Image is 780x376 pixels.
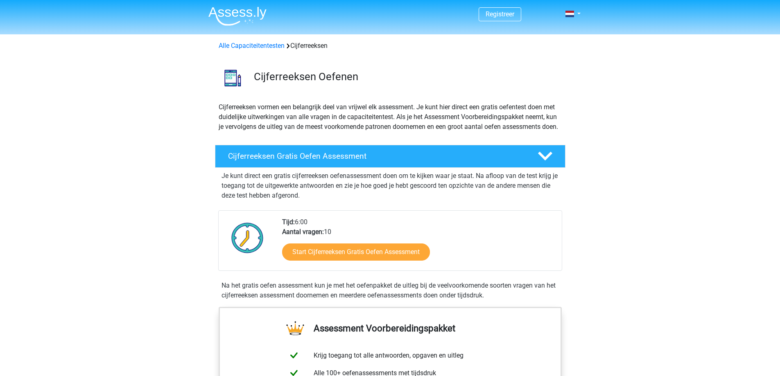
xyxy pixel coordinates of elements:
[208,7,267,26] img: Assessly
[222,171,559,200] p: Je kunt direct een gratis cijferreeksen oefenassessment doen om te kijken waar je staat. Na afloo...
[218,281,562,300] div: Na het gratis oefen assessment kun je met het oefenpakket de uitleg bij de veelvoorkomende soorte...
[282,218,295,226] b: Tijd:
[486,10,514,18] a: Registreer
[215,41,565,51] div: Cijferreeksen
[215,61,250,95] img: cijferreeksen
[282,243,430,261] a: Start Cijferreeksen Gratis Oefen Assessment
[254,70,559,83] h3: Cijferreeksen Oefenen
[276,217,561,270] div: 6:00 10
[212,145,569,168] a: Cijferreeksen Gratis Oefen Assessment
[227,217,268,258] img: Klok
[219,102,562,132] p: Cijferreeksen vormen een belangrijk deel van vrijwel elk assessment. Je kunt hier direct een grat...
[282,228,324,236] b: Aantal vragen:
[228,151,525,161] h4: Cijferreeksen Gratis Oefen Assessment
[219,42,285,50] a: Alle Capaciteitentesten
